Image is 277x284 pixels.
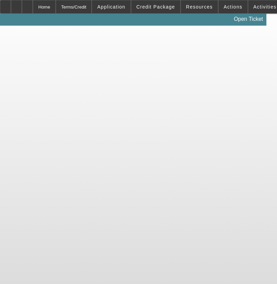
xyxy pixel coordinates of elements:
[92,0,130,13] button: Application
[186,4,213,10] span: Resources
[253,4,277,10] span: Activities
[231,13,266,25] a: Open Ticket
[136,4,175,10] span: Credit Package
[97,4,125,10] span: Application
[224,4,242,10] span: Actions
[181,0,218,13] button: Resources
[131,0,180,13] button: Credit Package
[219,0,248,13] button: Actions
